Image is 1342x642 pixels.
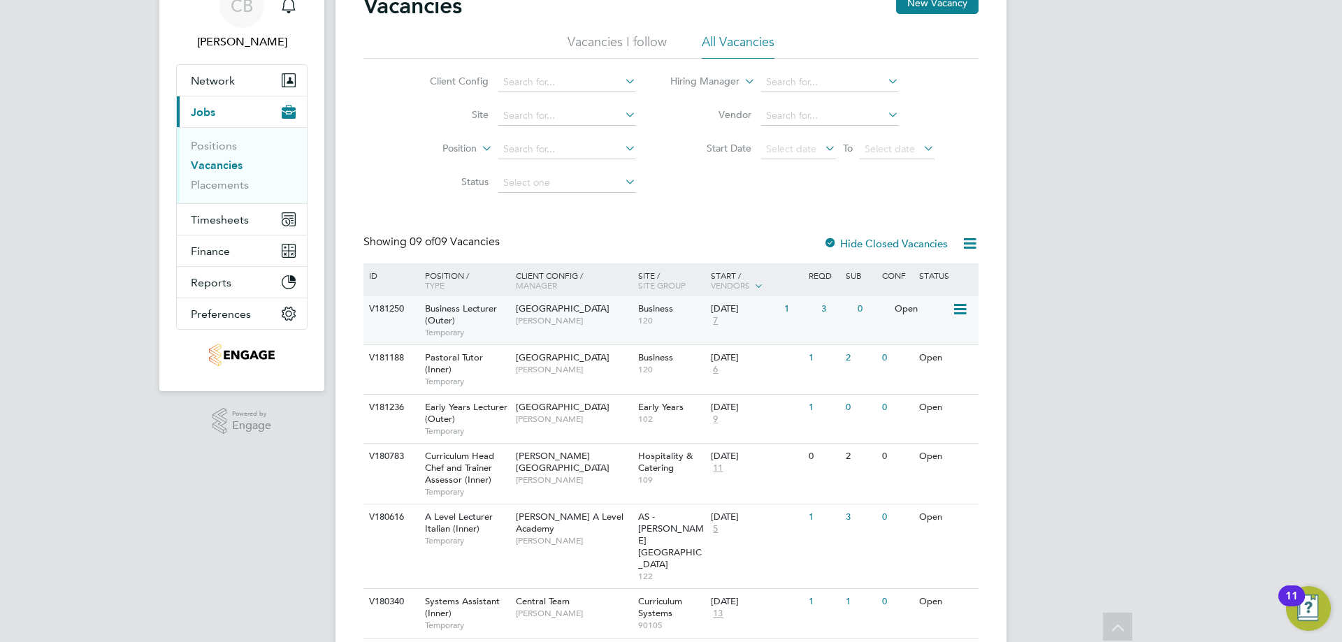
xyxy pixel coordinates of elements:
label: Position [396,142,477,156]
span: Cameron Bishop [176,34,308,50]
div: 1 [805,345,842,371]
span: 90105 [638,620,705,631]
span: Temporary [425,620,509,631]
span: 122 [638,571,705,582]
span: Business [638,302,673,314]
div: 2 [842,345,879,371]
span: 13 [711,608,725,620]
span: Select date [865,143,915,155]
span: A Level Lecturer Italian (Inner) [425,511,493,534]
span: Timesheets [191,213,249,226]
span: Vendors [711,279,750,291]
div: 11 [1285,596,1298,614]
div: 1 [805,504,842,530]
span: Finance [191,245,230,258]
div: 3 [818,296,854,322]
div: [DATE] [711,596,802,608]
span: 109 [638,474,705,486]
li: Vacancies I follow [568,34,667,59]
input: Search for... [761,73,899,92]
span: Central Team [516,595,570,607]
button: Jobs [177,96,307,127]
div: [DATE] [711,402,802,414]
div: V181236 [366,395,414,421]
span: AS - [PERSON_NAME][GEOGRAPHIC_DATA] [638,511,704,570]
div: Sub [842,263,879,287]
input: Select one [498,173,636,193]
span: Hospitality & Catering [638,450,693,474]
div: Jobs [177,127,307,203]
div: Start / [707,263,805,298]
button: Reports [177,267,307,298]
div: 0 [879,395,915,421]
span: [GEOGRAPHIC_DATA] [516,401,609,413]
div: V181188 [366,345,414,371]
input: Search for... [498,106,636,126]
span: 6 [711,364,720,376]
button: Open Resource Center, 11 new notifications [1286,586,1331,631]
div: [DATE] [711,451,802,462]
span: [PERSON_NAME][GEOGRAPHIC_DATA] [516,450,609,474]
div: [DATE] [711,303,777,315]
a: Powered byEngage [212,408,272,435]
button: Preferences [177,298,307,329]
span: Manager [516,279,557,291]
div: V181250 [366,296,414,322]
span: 120 [638,315,705,326]
span: 120 [638,364,705,375]
div: Open [916,444,976,469]
a: Positions [191,139,237,152]
label: Site [408,108,489,121]
span: 09 Vacancies [410,235,500,249]
label: Hide Closed Vacancies [823,237,948,250]
span: 102 [638,414,705,425]
span: [GEOGRAPHIC_DATA] [516,351,609,363]
span: [PERSON_NAME] [516,474,631,486]
div: Showing [363,235,503,249]
span: 9 [711,414,720,425]
div: Open [916,345,976,371]
a: Placements [191,178,249,191]
div: Position / [414,263,512,297]
span: [PERSON_NAME] [516,364,631,375]
span: [PERSON_NAME] [516,608,631,619]
div: 0 [879,589,915,615]
span: Temporary [425,486,509,497]
div: V180340 [366,589,414,615]
input: Search for... [498,140,636,159]
div: 0 [842,395,879,421]
input: Search for... [761,106,899,126]
div: [DATE] [711,352,802,364]
span: 7 [711,315,720,327]
div: 0 [879,504,915,530]
span: Business [638,351,673,363]
div: 1 [842,589,879,615]
span: Temporary [425,425,509,437]
span: Powered by [232,408,271,420]
label: Status [408,175,489,188]
span: 5 [711,523,720,535]
div: Site / [635,263,708,297]
span: Curriculum Head Chef and Trainer Assessor (Inner) [425,450,494,486]
span: [PERSON_NAME] [516,414,631,425]
div: ID [366,263,414,287]
div: 0 [805,444,842,469]
button: Network [177,65,307,96]
span: Temporary [425,376,509,387]
div: 1 [805,589,842,615]
img: jambo-logo-retina.png [209,344,274,366]
div: 1 [781,296,817,322]
span: Type [425,279,445,291]
li: All Vacancies [702,34,774,59]
label: Vendor [671,108,751,121]
div: V180616 [366,504,414,530]
div: Reqd [805,263,842,287]
span: [GEOGRAPHIC_DATA] [516,302,609,314]
button: Finance [177,235,307,266]
a: Vacancies [191,159,243,172]
label: Client Config [408,75,489,87]
span: Early Years [638,401,684,413]
span: Jobs [191,105,215,119]
span: [PERSON_NAME] [516,315,631,326]
div: 1 [805,395,842,421]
